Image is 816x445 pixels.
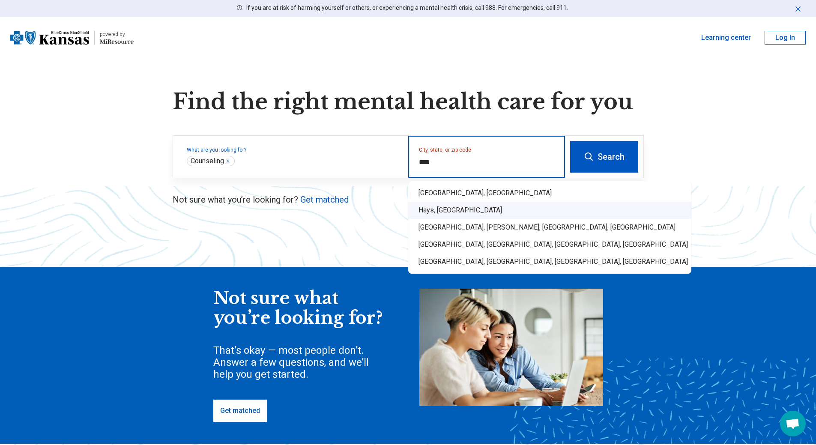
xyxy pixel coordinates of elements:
[213,400,267,422] a: Get matched
[187,147,398,152] label: What are you looking for?
[10,27,89,48] img: Blue Cross Blue Shield Kansas
[408,181,691,274] div: Suggestions
[213,289,385,328] div: Not sure what you’re looking for?
[187,156,235,166] div: Counseling
[408,236,691,253] div: [GEOGRAPHIC_DATA], [GEOGRAPHIC_DATA], [GEOGRAPHIC_DATA], [GEOGRAPHIC_DATA]
[246,3,568,12] p: If you are at risk of harming yourself or others, or experiencing a mental health crisis, call 98...
[300,194,349,205] a: Get matched
[173,89,644,115] h1: Find the right mental health care for you
[191,157,224,165] span: Counseling
[765,31,806,45] button: Log In
[226,158,231,164] button: Counseling
[570,141,638,173] button: Search
[408,202,691,219] div: Hays, [GEOGRAPHIC_DATA]
[794,3,802,14] button: Dismiss
[408,219,691,236] div: [GEOGRAPHIC_DATA], [PERSON_NAME], [GEOGRAPHIC_DATA], [GEOGRAPHIC_DATA]
[408,253,691,270] div: [GEOGRAPHIC_DATA], [GEOGRAPHIC_DATA], [GEOGRAPHIC_DATA], [GEOGRAPHIC_DATA]
[408,185,691,202] div: [GEOGRAPHIC_DATA], [GEOGRAPHIC_DATA]
[100,30,134,38] div: powered by
[780,411,806,436] div: Open chat
[213,344,385,380] div: That’s okay — most people don’t. Answer a few questions, and we’ll help you get started.
[173,194,644,206] p: Not sure what you’re looking for?
[701,33,751,43] a: Learning center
